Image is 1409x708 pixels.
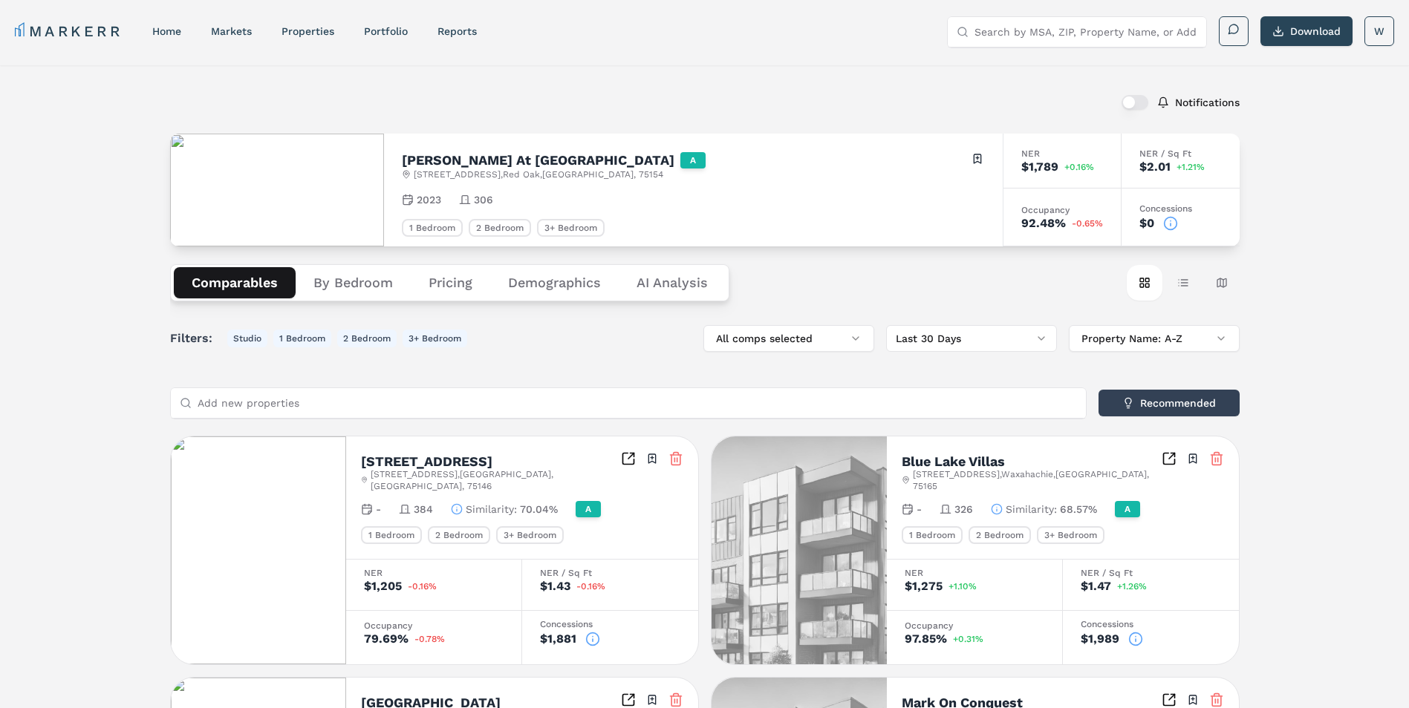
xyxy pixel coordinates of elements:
div: 97.85% [905,633,947,645]
a: Portfolio [364,25,408,37]
label: Notifications [1175,97,1240,108]
span: +1.21% [1177,163,1205,171]
div: NER / Sq Ft [1081,568,1221,577]
div: 79.69% [364,633,409,645]
a: properties [282,25,334,37]
button: Download [1260,16,1353,46]
span: 306 [474,192,493,207]
div: 2 Bedroom [469,219,531,237]
a: Inspect Comparables [621,692,636,707]
span: -0.65% [1072,219,1103,228]
a: Inspect Comparables [1162,451,1177,466]
button: W [1364,16,1394,46]
button: Studio [227,330,267,347]
span: Similarity : [466,502,517,517]
div: 3+ Bedroom [537,219,605,237]
a: Inspect Comparables [1162,692,1177,707]
span: +1.26% [1117,582,1147,591]
a: MARKERR [15,21,123,42]
a: reports [437,25,477,37]
div: 1 Bedroom [361,526,422,544]
div: $0 [1139,217,1154,229]
span: 70.04% [520,502,558,517]
span: Filters: [170,330,221,347]
div: $1,275 [905,580,943,592]
button: AI Analysis [619,267,726,298]
div: 2 Bedroom [428,526,490,544]
span: +1.10% [948,582,977,591]
div: Concessions [1139,204,1222,213]
button: Similarity:68.57% [991,502,1097,517]
button: By Bedroom [296,267,411,298]
div: $1,789 [1021,161,1058,173]
span: 384 [414,502,433,517]
div: $2.01 [1139,161,1171,173]
div: Occupancy [1021,206,1103,214]
span: - [917,502,922,517]
div: NER [364,568,504,577]
button: Comparables [174,267,296,298]
div: NER / Sq Ft [540,568,680,577]
div: Concessions [540,620,680,629]
span: -0.16% [408,582,437,591]
div: $1.43 [540,580,570,592]
span: Similarity : [1006,502,1057,517]
span: - [376,502,381,517]
div: 1 Bedroom [402,219,463,237]
span: -0.78% [414,635,445,643]
button: Recommended [1099,390,1240,416]
button: Pricing [411,267,490,298]
div: 3+ Bedroom [496,526,564,544]
button: 1 Bedroom [273,330,331,347]
span: +0.16% [1064,163,1094,171]
div: 1 Bedroom [902,526,963,544]
div: NER / Sq Ft [1139,149,1222,158]
button: Demographics [490,267,619,298]
button: 2 Bedroom [337,330,397,347]
a: markets [211,25,252,37]
div: 92.48% [1021,217,1066,229]
div: A [1115,501,1140,517]
span: +0.31% [953,635,983,643]
span: -0.16% [576,582,605,591]
h2: [STREET_ADDRESS] [361,455,492,468]
span: 2023 [417,192,441,207]
div: NER [905,568,1044,577]
div: Occupancy [364,621,504,630]
div: Occupancy [905,621,1044,630]
span: [STREET_ADDRESS] , [GEOGRAPHIC_DATA] , [GEOGRAPHIC_DATA] , 75146 [371,468,620,492]
div: NER [1021,149,1103,158]
button: All comps selected [703,325,874,352]
span: [STREET_ADDRESS] , Red Oak , [GEOGRAPHIC_DATA] , 75154 [414,168,663,180]
button: Property Name: A-Z [1069,325,1240,352]
span: 326 [954,502,973,517]
div: Concessions [1081,620,1221,629]
span: W [1374,24,1384,39]
span: [STREET_ADDRESS] , Waxahachie , [GEOGRAPHIC_DATA] , 75165 [913,468,1162,492]
input: Add new properties [198,388,1077,418]
input: Search by MSA, ZIP, Property Name, or Address [974,17,1197,47]
div: 2 Bedroom [969,526,1031,544]
div: $1,881 [540,633,576,645]
h2: [PERSON_NAME] At [GEOGRAPHIC_DATA] [402,154,674,167]
button: Similarity:70.04% [451,502,558,517]
div: $1,989 [1081,633,1119,645]
a: home [152,25,181,37]
a: Inspect Comparables [621,451,636,466]
div: $1,205 [364,580,402,592]
div: A [576,501,601,517]
button: 3+ Bedroom [403,330,467,347]
span: 68.57% [1060,502,1097,517]
h2: Blue Lake Villas [902,455,1005,468]
div: A [680,152,706,168]
div: 3+ Bedroom [1037,526,1104,544]
div: $1.47 [1081,580,1111,592]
